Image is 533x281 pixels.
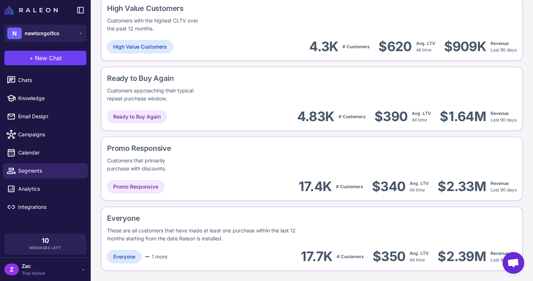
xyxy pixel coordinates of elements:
[4,264,19,275] div: Z
[3,199,88,215] a: Integrations
[107,17,200,33] div: Customers with the highest CLTV over the past 12 months.
[297,108,334,125] div: 4.83K
[491,251,509,256] span: Revenue
[372,178,405,195] div: $340
[416,41,435,46] span: Avg. LTV
[309,38,338,55] div: 4.3K
[410,250,429,263] div: All time
[107,143,226,154] div: Promo Responsive
[410,181,429,186] span: Avg. LTV
[107,157,186,173] div: Customers that primarily purchase with discounts.
[22,270,45,277] span: Trial Active
[491,40,517,53] div: Last 90 days
[18,203,82,211] span: Integrations
[412,111,431,116] span: Avg. LTV
[438,248,486,265] div: $2.39M
[4,25,86,42] button: Nnewtongolfco
[7,28,22,39] div: N
[142,250,170,263] button: 1 more
[491,180,517,193] div: Last 90 days
[3,145,88,160] a: Calendar
[3,91,88,106] a: Knowledge
[18,76,82,84] span: Chats
[18,167,82,175] span: Segments
[18,131,82,139] span: Campaigns
[503,252,524,274] a: Open chat
[113,43,167,51] span: High Value Customers
[3,163,88,178] a: Segments
[299,178,332,195] div: 17.4K
[491,250,517,263] div: Last 90 days
[18,185,82,193] span: Analytics
[18,112,82,120] span: Email Design
[374,108,407,125] div: $390
[113,183,158,191] span: Promo Responsive
[25,29,60,37] span: newtongolfco
[42,237,49,244] span: 10
[339,114,366,119] span: # Customers
[373,248,405,265] div: $350
[113,253,135,261] span: Everyone
[107,213,413,224] div: Everyone
[410,180,429,193] div: All time
[491,110,517,123] div: Last 90 days
[107,87,205,103] div: Customers approaching their typical repeat purchase window.
[491,41,509,46] span: Revenue
[410,251,429,256] span: Avg. LTV
[416,40,435,53] div: All time
[3,109,88,124] a: Email Design
[18,149,82,157] span: Calendar
[29,54,33,62] span: +
[3,127,88,142] a: Campaigns
[22,262,45,270] span: Zac
[444,38,486,55] div: $909K
[29,245,61,251] span: Messages Left
[343,44,370,49] span: # Customers
[107,3,246,14] div: High Value Customers
[440,108,486,125] div: $1.64M
[18,94,82,102] span: Knowledge
[491,181,509,186] span: Revenue
[4,6,58,15] img: Raleon Logo
[113,113,161,121] span: Ready to Buy Again
[35,54,62,62] span: New Chat
[3,181,88,197] a: Analytics
[107,73,255,84] div: Ready to Buy Again
[336,184,363,189] span: # Customers
[301,248,332,265] div: 17.7K
[491,111,509,116] span: Revenue
[412,110,431,123] div: All time
[378,38,411,55] div: $620
[107,227,311,243] div: These are all customers that have made at least one purchase within the last 12 months starting f...
[3,73,88,88] a: Chats
[4,51,86,65] button: +New Chat
[438,178,486,195] div: $2.33M
[337,254,364,259] span: # Customers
